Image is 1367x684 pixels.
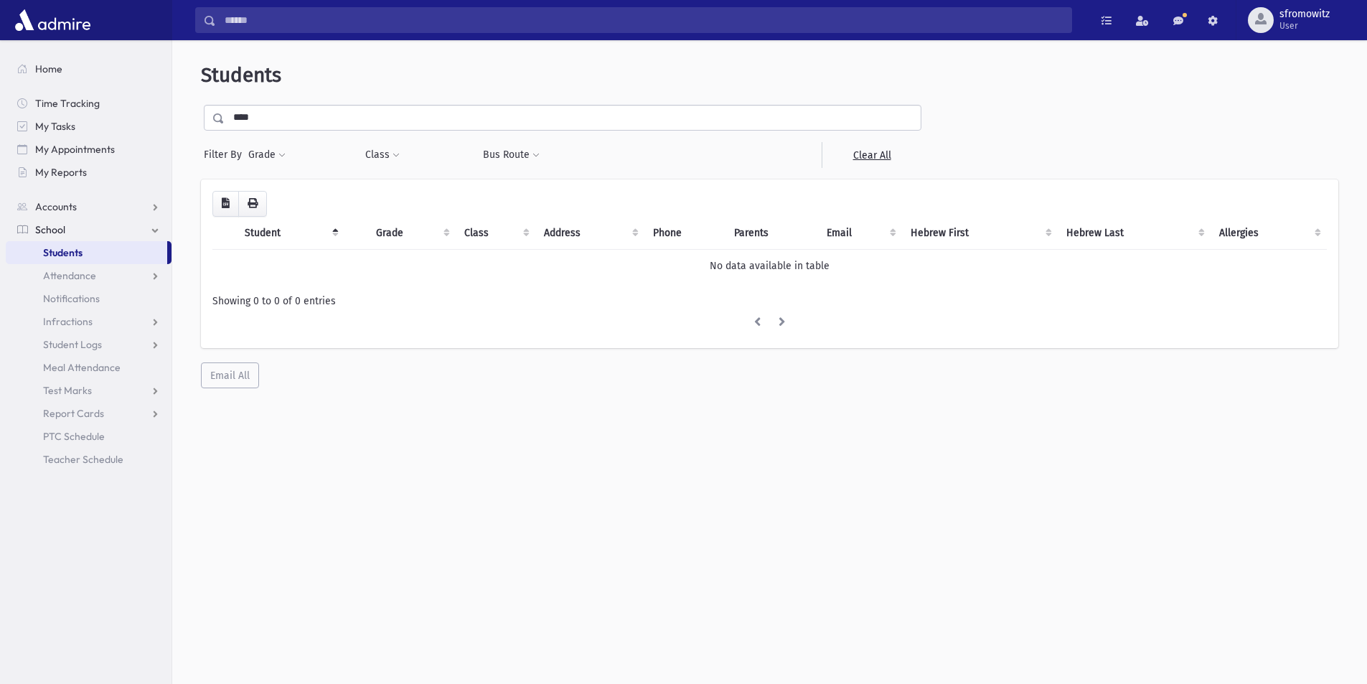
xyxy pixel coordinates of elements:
[238,191,267,217] button: Print
[482,142,540,168] button: Bus Route
[216,7,1071,33] input: Search
[6,287,172,310] a: Notifications
[35,166,87,179] span: My Reports
[367,217,455,250] th: Grade: activate to sort column ascending
[35,62,62,75] span: Home
[6,356,172,379] a: Meal Attendance
[212,294,1327,309] div: Showing 0 to 0 of 0 entries
[6,333,172,356] a: Student Logs
[43,269,96,282] span: Attendance
[1279,20,1330,32] span: User
[35,223,65,236] span: School
[43,453,123,466] span: Teacher Schedule
[212,249,1327,282] td: No data available in table
[1058,217,1211,250] th: Hebrew Last: activate to sort column ascending
[43,430,105,443] span: PTC Schedule
[11,6,94,34] img: AdmirePro
[535,217,644,250] th: Address: activate to sort column ascending
[1279,9,1330,20] span: sfromowitz
[204,147,248,162] span: Filter By
[43,338,102,351] span: Student Logs
[456,217,536,250] th: Class: activate to sort column ascending
[644,217,725,250] th: Phone
[6,379,172,402] a: Test Marks
[43,246,83,259] span: Students
[35,97,100,110] span: Time Tracking
[822,142,921,168] a: Clear All
[725,217,818,250] th: Parents
[43,315,93,328] span: Infractions
[6,264,172,287] a: Attendance
[6,402,172,425] a: Report Cards
[1211,217,1327,250] th: Allergies: activate to sort column ascending
[236,217,344,250] th: Student: activate to sort column descending
[6,115,172,138] a: My Tasks
[201,362,259,388] button: Email All
[6,57,172,80] a: Home
[43,361,121,374] span: Meal Attendance
[201,63,281,87] span: Students
[6,241,167,264] a: Students
[6,195,172,218] a: Accounts
[6,448,172,471] a: Teacher Schedule
[35,200,77,213] span: Accounts
[43,384,92,397] span: Test Marks
[212,191,239,217] button: CSV
[6,161,172,184] a: My Reports
[6,218,172,241] a: School
[902,217,1057,250] th: Hebrew First: activate to sort column ascending
[35,143,115,156] span: My Appointments
[248,142,286,168] button: Grade
[6,138,172,161] a: My Appointments
[35,120,75,133] span: My Tasks
[818,217,902,250] th: Email: activate to sort column ascending
[6,310,172,333] a: Infractions
[43,407,104,420] span: Report Cards
[43,292,100,305] span: Notifications
[365,142,400,168] button: Class
[6,92,172,115] a: Time Tracking
[6,425,172,448] a: PTC Schedule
